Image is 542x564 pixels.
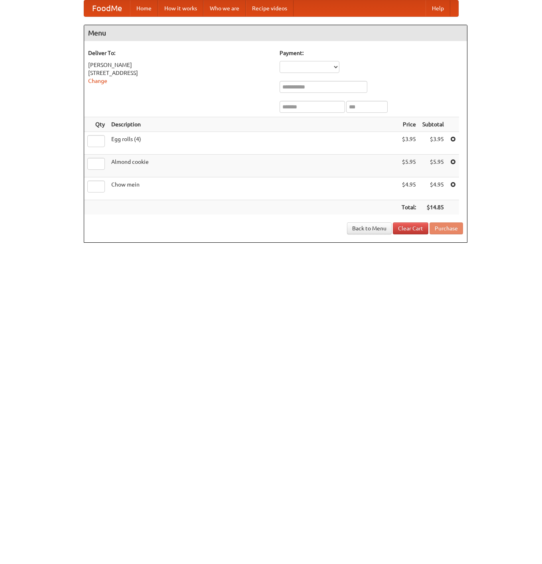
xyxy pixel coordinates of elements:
[108,117,398,132] th: Description
[108,132,398,155] td: Egg rolls (4)
[88,49,272,57] h5: Deliver To:
[398,155,419,177] td: $5.95
[398,200,419,215] th: Total:
[84,117,108,132] th: Qty
[393,222,428,234] a: Clear Cart
[158,0,203,16] a: How it works
[419,200,447,215] th: $14.85
[398,132,419,155] td: $3.95
[398,117,419,132] th: Price
[88,69,272,77] div: [STREET_ADDRESS]
[347,222,392,234] a: Back to Menu
[426,0,450,16] a: Help
[108,155,398,177] td: Almond cookie
[398,177,419,200] td: $4.95
[84,25,467,41] h4: Menu
[88,78,107,84] a: Change
[203,0,246,16] a: Who we are
[84,0,130,16] a: FoodMe
[246,0,294,16] a: Recipe videos
[419,177,447,200] td: $4.95
[419,155,447,177] td: $5.95
[130,0,158,16] a: Home
[88,61,272,69] div: [PERSON_NAME]
[419,132,447,155] td: $3.95
[108,177,398,200] td: Chow mein
[430,222,463,234] button: Purchase
[280,49,463,57] h5: Payment:
[419,117,447,132] th: Subtotal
